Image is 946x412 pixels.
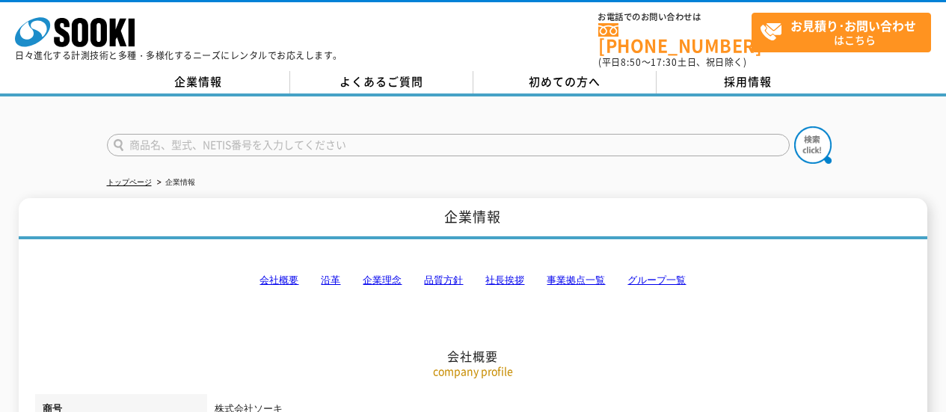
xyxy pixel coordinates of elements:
a: 採用情報 [657,71,840,93]
a: 社長挨拶 [485,274,524,286]
img: btn_search.png [794,126,832,164]
h1: 企業情報 [19,198,927,239]
a: 事業拠点一覧 [547,274,605,286]
input: 商品名、型式、NETIS番号を入力してください [107,134,790,156]
span: はこちら [760,13,930,51]
li: 企業情報 [154,175,195,191]
a: 品質方針 [424,274,463,286]
span: 初めての方へ [529,73,601,90]
a: グループ一覧 [627,274,686,286]
span: 17:30 [651,55,678,69]
span: 8:50 [621,55,642,69]
span: お電話でのお問い合わせは [598,13,752,22]
h2: 会社概要 [35,199,910,364]
a: 企業理念 [363,274,402,286]
p: company profile [35,363,910,379]
a: お見積り･お問い合わせはこちら [752,13,931,52]
a: 沿革 [321,274,340,286]
a: よくあるご質問 [290,71,473,93]
a: 会社概要 [259,274,298,286]
a: 初めての方へ [473,71,657,93]
span: (平日 ～ 土日、祝日除く) [598,55,746,69]
a: 企業情報 [107,71,290,93]
a: トップページ [107,178,152,186]
strong: お見積り･お問い合わせ [790,16,916,34]
p: 日々進化する計測技術と多種・多様化するニーズにレンタルでお応えします。 [15,51,343,60]
a: [PHONE_NUMBER] [598,23,752,54]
